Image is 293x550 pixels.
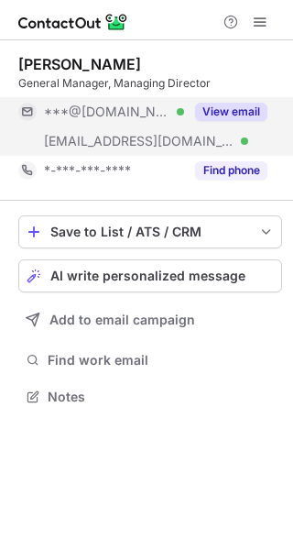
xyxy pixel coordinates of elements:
[18,55,141,73] div: [PERSON_NAME]
[44,133,234,149] span: [EMAIL_ADDRESS][DOMAIN_NAME]
[18,215,282,248] button: save-profile-one-click
[48,352,275,368] span: Find work email
[18,347,282,373] button: Find work email
[18,75,282,92] div: General Manager, Managing Director
[195,161,267,180] button: Reveal Button
[50,269,245,283] span: AI write personalized message
[18,384,282,410] button: Notes
[18,303,282,336] button: Add to email campaign
[50,225,250,239] div: Save to List / ATS / CRM
[18,11,128,33] img: ContactOut v5.3.10
[48,389,275,405] span: Notes
[49,313,195,327] span: Add to email campaign
[195,103,267,121] button: Reveal Button
[44,104,170,120] span: ***@[DOMAIN_NAME]
[18,259,282,292] button: AI write personalized message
